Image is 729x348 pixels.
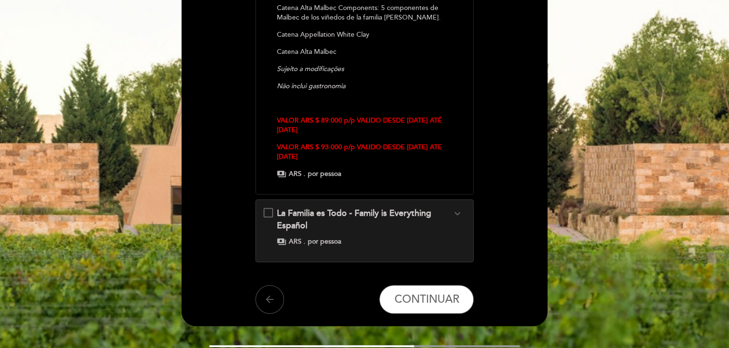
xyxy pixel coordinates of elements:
[277,82,345,90] em: Não inclui gastronomia
[308,237,341,246] span: por pessoa
[289,237,305,246] span: ARS .
[277,3,452,22] p: Catena Alta Malbec Components: 5 componentes de Malbec de los viñedos de la familia [PERSON_NAME].
[277,237,286,246] span: payments
[277,208,431,231] span: La Familia es Todo - Family is Everything Español
[277,143,442,161] strong: VALOR ARS $ 93.000 p/p VALIDO DESDE [DATE] ATE [DATE]
[379,285,474,314] button: CONTINUAR
[255,285,284,314] button: arrow_back
[263,207,466,246] md-checkbox: La Familia es Todo - Family is Everything Español expand_more Da Itália a Mendoza, do Bonarda ao ...
[308,169,341,179] span: por pessoa
[277,47,452,57] p: Catena Alta Malbec
[394,293,459,306] span: CONTINUAR
[451,208,463,219] i: expand_more
[277,169,286,179] span: payments
[289,169,305,179] span: ARS .
[277,65,344,73] em: Sujeito a modificações
[264,294,275,305] i: arrow_back
[277,30,452,40] p: Catena Appellation White Clay
[277,116,442,134] strong: VALOR ARS $ 89.000 p/p VALIDO DESDE [DATE] ATÉ [DATE]
[448,207,466,220] button: expand_more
